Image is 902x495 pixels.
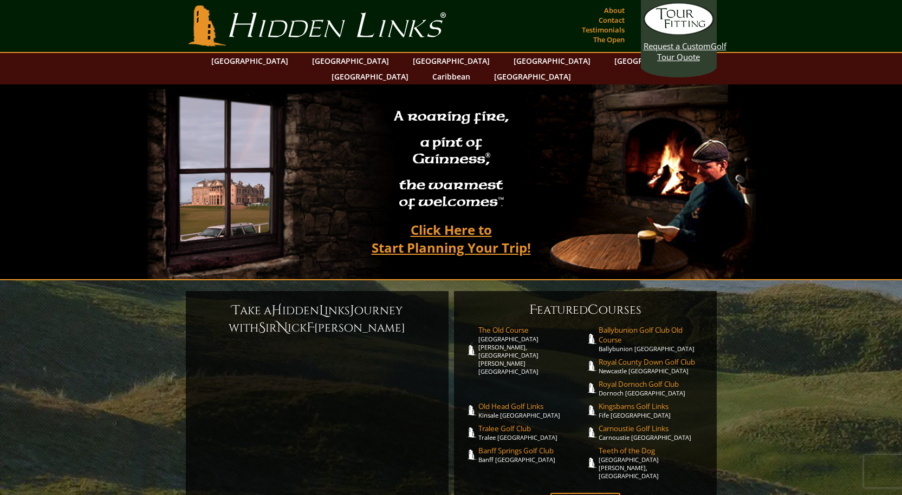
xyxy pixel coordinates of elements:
span: J [350,302,354,319]
span: Royal Dornoch Golf Club [599,379,706,389]
a: Teeth of the Dog[GEOGRAPHIC_DATA][PERSON_NAME], [GEOGRAPHIC_DATA] [599,446,706,480]
a: [GEOGRAPHIC_DATA] [407,53,495,69]
a: Tralee Golf ClubTralee [GEOGRAPHIC_DATA] [478,424,586,441]
a: Banff Springs Golf ClubBanff [GEOGRAPHIC_DATA] [478,446,586,464]
span: T [232,302,240,319]
a: The Old Course[GEOGRAPHIC_DATA][PERSON_NAME], [GEOGRAPHIC_DATA][PERSON_NAME] [GEOGRAPHIC_DATA] [478,325,586,375]
span: N [277,319,288,336]
a: Click Here toStart Planning Your Trip! [361,217,542,260]
span: Kingsbarns Golf Links [599,401,706,411]
a: [GEOGRAPHIC_DATA] [609,53,697,69]
span: L [319,302,325,319]
span: Banff Springs Golf Club [478,446,586,456]
a: [GEOGRAPHIC_DATA] [326,69,414,84]
span: S [258,319,265,336]
a: Caribbean [427,69,476,84]
a: Testimonials [579,22,627,37]
span: Tralee Golf Club [478,424,586,433]
a: [GEOGRAPHIC_DATA] [206,53,294,69]
a: [GEOGRAPHIC_DATA] [307,53,394,69]
span: F [529,301,537,319]
span: Request a Custom [644,41,711,51]
span: Old Head Golf Links [478,401,586,411]
span: Royal County Down Golf Club [599,357,706,367]
a: Carnoustie Golf LinksCarnoustie [GEOGRAPHIC_DATA] [599,424,706,441]
span: F [307,319,314,336]
a: Royal County Down Golf ClubNewcastle [GEOGRAPHIC_DATA] [599,357,706,375]
a: Old Head Golf LinksKinsale [GEOGRAPHIC_DATA] [478,401,586,419]
a: The Open [590,32,627,47]
a: Contact [596,12,627,28]
span: Ballybunion Golf Club Old Course [599,325,706,345]
span: The Old Course [478,325,586,335]
h6: ake a idden inks ourney with ir ick [PERSON_NAME] [197,302,438,336]
span: C [588,301,599,319]
a: About [601,3,627,18]
span: Carnoustie Golf Links [599,424,706,433]
h2: A roaring fire, a pint of Guinness , the warmest of welcomes™. [387,103,516,217]
span: Teeth of the Dog [599,446,706,456]
a: Request a CustomGolf Tour Quote [644,3,714,62]
a: [GEOGRAPHIC_DATA] [489,69,576,84]
span: H [271,302,282,319]
a: Ballybunion Golf Club Old CourseBallybunion [GEOGRAPHIC_DATA] [599,325,706,353]
a: [GEOGRAPHIC_DATA] [508,53,596,69]
a: Kingsbarns Golf LinksFife [GEOGRAPHIC_DATA] [599,401,706,419]
h6: eatured ourses [465,301,706,319]
a: Royal Dornoch Golf ClubDornoch [GEOGRAPHIC_DATA] [599,379,706,397]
